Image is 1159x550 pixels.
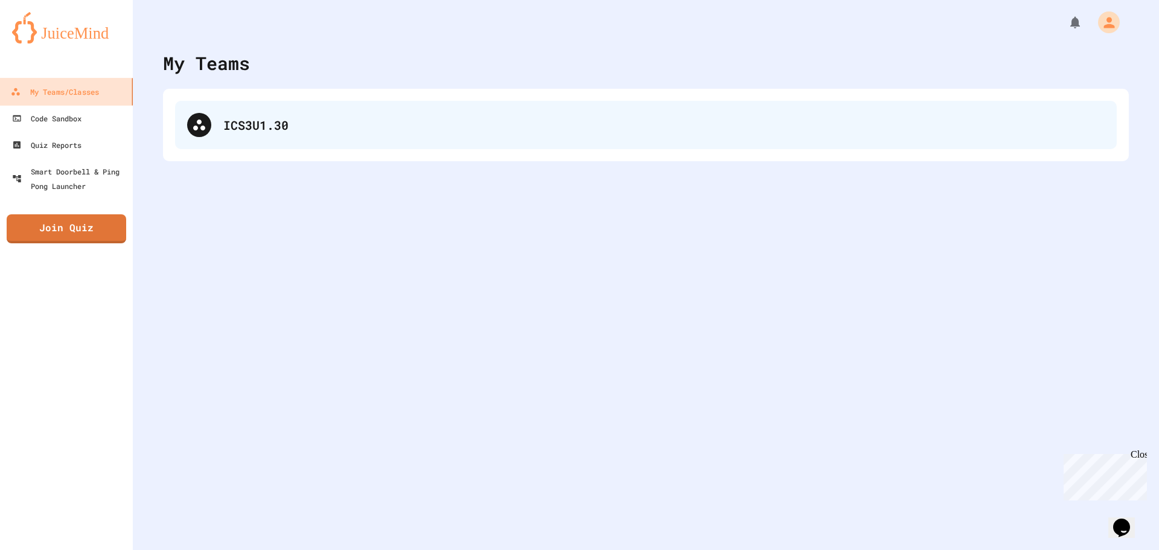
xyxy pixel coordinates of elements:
img: logo-orange.svg [12,12,121,43]
div: My Teams [163,50,250,77]
div: My Teams/Classes [11,85,100,100]
iframe: chat widget [1059,449,1147,500]
div: My Notifications [1046,12,1085,33]
div: My Account [1085,8,1123,36]
a: Join Quiz [7,214,126,243]
div: ICS3U1.30 [223,116,1105,134]
div: ICS3U1.30 [175,101,1117,149]
div: Quiz Reports [12,138,81,152]
iframe: chat widget [1108,502,1147,538]
div: Code Sandbox [12,111,81,126]
div: Chat with us now!Close [5,5,83,77]
div: Smart Doorbell & Ping Pong Launcher [12,164,128,193]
